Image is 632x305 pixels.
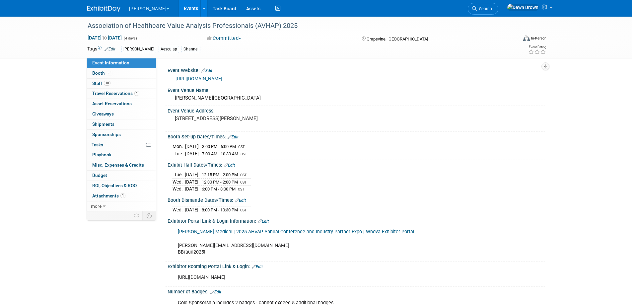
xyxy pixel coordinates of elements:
span: 6:00 PM - 8:00 PM [202,187,236,191]
span: Booth [92,70,112,76]
span: Tasks [92,142,103,147]
a: Staff10 [87,79,156,89]
span: Event Information [92,60,129,65]
span: 7:00 AM - 10:30 AM [202,151,238,156]
div: Event Format [478,35,547,44]
div: Association of Healthcare Value Analysis Professionals (AVHAP) 2025 [85,20,508,32]
span: Attachments [92,193,125,198]
a: Edit [252,265,263,269]
button: Committed [204,35,244,42]
td: [DATE] [185,206,198,213]
a: more [87,201,156,211]
a: Edit [201,68,212,73]
a: Misc. Expenses & Credits [87,160,156,170]
td: [DATE] [185,178,198,186]
td: Tue. [173,150,185,157]
td: Wed. [173,206,185,213]
div: [PERSON_NAME] [121,46,156,53]
a: Travel Reservations1 [87,89,156,99]
td: Wed. [173,186,185,192]
a: [URL][DOMAIN_NAME] [176,76,222,81]
a: Edit [224,163,235,168]
span: Grapevine, [GEOGRAPHIC_DATA] [367,37,428,41]
span: Budget [92,173,107,178]
div: In-Person [531,36,546,41]
a: Edit [228,135,239,139]
a: Edit [235,198,246,203]
span: CST [238,187,245,191]
span: Misc. Expenses & Credits [92,162,144,168]
div: Number of Badges: [168,287,545,295]
span: CST [241,152,247,156]
span: Shipments [92,121,114,127]
span: ROI, Objectives & ROO [92,183,137,188]
span: 1 [134,91,139,96]
td: Mon. [173,143,185,150]
a: Playbook [87,150,156,160]
a: Shipments [87,119,156,129]
td: Tue. [173,171,185,179]
span: CST [240,208,247,212]
span: Giveaways [92,111,114,116]
td: Personalize Event Tab Strip [131,211,143,220]
a: ROI, Objectives & ROO [87,181,156,191]
pre: [STREET_ADDRESS][PERSON_NAME] [175,115,317,121]
a: Sponsorships [87,130,156,140]
td: Toggle Event Tabs [142,211,156,220]
span: 12:15 PM - 2:00 PM [202,172,238,177]
td: [DATE] [185,186,198,192]
span: 12:30 PM - 2:00 PM [202,180,238,185]
div: Event Venue Name: [168,85,545,94]
div: [URL][DOMAIN_NAME] [173,271,472,284]
a: Edit [105,47,115,51]
img: Format-Inperson.png [523,36,530,41]
span: (4 days) [123,36,137,40]
span: Travel Reservations [92,91,139,96]
span: to [102,35,108,40]
span: Playbook [92,152,111,157]
span: more [91,203,102,209]
div: Exhibitor Portal Link & Login Information: [168,216,545,225]
div: Event Website: [168,65,545,74]
a: Booth [87,68,156,78]
a: Giveaways [87,109,156,119]
div: Exhibitor Rooming Portal Link & Login: [168,262,545,270]
a: [PERSON_NAME] Medical | 2025 AHVAP Annual Conference and Industry Partner Expo | Whova Exhibitor ... [178,229,414,235]
a: Event Information [87,58,156,68]
i: Booth reservation complete [108,71,111,75]
span: 1 [120,193,125,198]
div: Booth Set-up Dates/Times: [168,132,545,140]
td: [DATE] [185,171,198,179]
span: 10 [104,81,110,86]
span: Staff [92,81,110,86]
a: Tasks [87,140,156,150]
span: Search [477,6,492,11]
a: Edit [210,290,221,294]
span: [DATE] [DATE] [87,35,122,41]
span: 3:00 PM - 6:00 PM [202,144,236,149]
span: CST [240,173,247,177]
a: Search [468,3,498,15]
div: Booth Dismantle Dates/Times: [168,195,545,204]
div: [PERSON_NAME][GEOGRAPHIC_DATA] [173,93,540,103]
a: Attachments1 [87,191,156,201]
span: CST [238,145,245,149]
a: Edit [258,219,269,224]
div: Event Venue Address: [168,106,545,114]
span: CST [240,180,247,185]
td: Wed. [173,178,185,186]
div: Event Rating [528,45,546,49]
img: ExhibitDay [87,6,120,12]
div: [PERSON_NAME][EMAIL_ADDRESS][DOMAIN_NAME] BBraun2025! [173,225,472,259]
span: Sponsorships [92,132,121,137]
div: Exhibit Hall Dates/Times: [168,160,545,169]
a: Budget [87,171,156,181]
td: Tags [87,45,115,53]
div: Channel [181,46,200,53]
span: Asset Reservations [92,101,132,106]
img: Dawn Brown [507,4,539,11]
div: Aesculap [159,46,179,53]
td: [DATE] [185,150,199,157]
a: Asset Reservations [87,99,156,109]
td: [DATE] [185,143,199,150]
